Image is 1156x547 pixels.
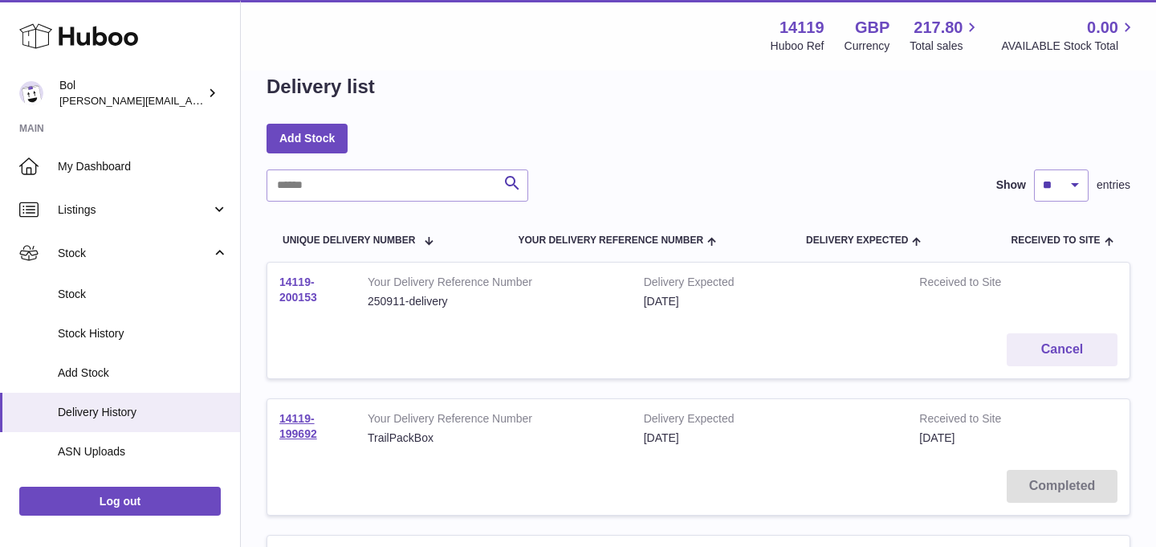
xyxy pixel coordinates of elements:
[771,39,824,54] div: Huboo Ref
[59,78,204,108] div: Bol
[58,246,211,261] span: Stock
[368,294,620,309] div: 250911-delivery
[806,235,908,246] span: Delivery Expected
[19,487,221,516] a: Log out
[283,235,415,246] span: Unique Delivery Number
[58,159,228,174] span: My Dashboard
[644,431,896,446] div: [DATE]
[919,431,955,444] span: [DATE]
[1007,333,1117,366] button: Cancel
[58,405,228,420] span: Delivery History
[368,431,620,446] div: TrailPackBox
[644,275,896,294] strong: Delivery Expected
[644,411,896,431] strong: Delivery Expected
[279,412,317,440] a: 14119-199692
[58,287,228,302] span: Stock
[518,235,703,246] span: Your Delivery Reference Number
[19,81,43,105] img: james.enever@bolfoods.com
[58,444,228,459] span: ASN Uploads
[910,39,981,54] span: Total sales
[644,294,896,309] div: [DATE]
[1087,17,1118,39] span: 0.00
[267,124,348,153] a: Add Stock
[368,275,620,294] strong: Your Delivery Reference Number
[59,94,322,107] span: [PERSON_NAME][EMAIL_ADDRESS][DOMAIN_NAME]
[996,178,1026,193] label: Show
[267,74,375,100] h1: Delivery list
[58,202,211,218] span: Listings
[910,17,981,54] a: 217.80 Total sales
[779,17,824,39] strong: 14119
[855,17,889,39] strong: GBP
[368,411,620,431] strong: Your Delivery Reference Number
[1001,17,1137,54] a: 0.00 AVAILABLE Stock Total
[919,275,1050,294] strong: Received to Site
[58,326,228,341] span: Stock History
[1011,235,1100,246] span: Received to Site
[845,39,890,54] div: Currency
[279,276,317,304] a: 14119-200153
[919,411,1050,431] strong: Received to Site
[58,365,228,381] span: Add Stock
[1001,39,1137,54] span: AVAILABLE Stock Total
[914,17,963,39] span: 217.80
[1097,178,1130,193] span: entries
